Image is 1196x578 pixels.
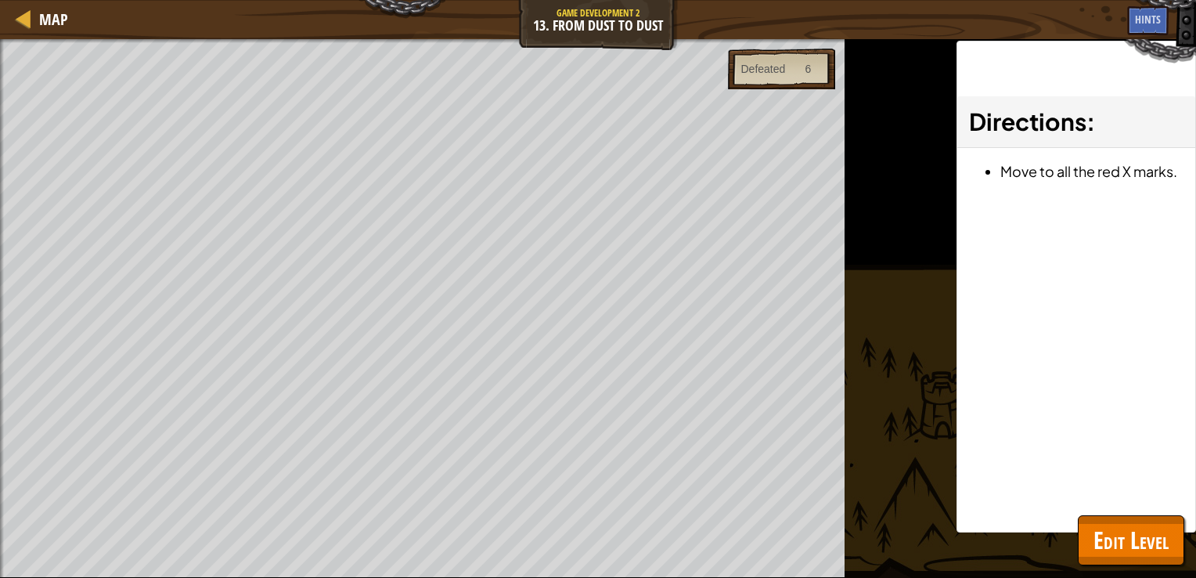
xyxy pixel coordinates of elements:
button: Edit Level [1078,515,1184,565]
a: Map [31,9,68,30]
span: Hints [1135,12,1161,27]
h3: : [969,104,1183,139]
span: Edit Level [1093,524,1169,556]
span: Map [39,9,68,30]
span: Directions [969,107,1086,136]
div: Defeated [740,61,785,77]
li: Move to all the red X marks. [1000,160,1183,182]
div: 6 [805,61,811,77]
